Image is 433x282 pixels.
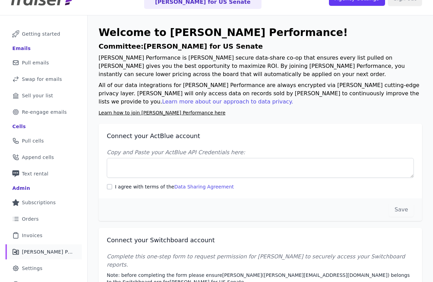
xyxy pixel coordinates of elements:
[5,244,82,259] a: [PERSON_NAME] Performance
[5,228,82,243] a: Invoices
[5,88,82,103] a: Sell your list
[107,236,414,244] h2: Connect your Switchboard account
[389,203,414,217] button: Save
[5,195,82,210] a: Subscriptions
[107,132,414,140] h2: Connect your ActBlue account
[5,166,82,181] a: Text rental
[22,248,74,255] span: [PERSON_NAME] Performance
[5,150,82,165] a: Append cells
[22,265,42,272] span: Settings
[12,45,31,52] div: Emails
[99,81,422,106] p: All of our data integrations for [PERSON_NAME] Performance are always encrypted via [PERSON_NAME]...
[5,105,82,120] a: Re-engage emails
[22,109,67,115] span: Re-engage emails
[5,211,82,226] a: Orders
[22,137,44,144] span: Pull cells
[99,110,226,115] a: Learn how to join [PERSON_NAME] Performance here
[22,232,42,239] span: Invoices
[22,170,49,177] span: Text rental
[99,41,422,51] h1: Committee: [PERSON_NAME] for US Senate
[162,98,293,105] a: Learn more about our approach to data privacy.
[5,26,82,41] a: Getting started
[22,199,56,206] span: Subscriptions
[22,216,39,222] span: Orders
[5,55,82,70] a: Pull emails
[22,76,62,83] span: Swap for emails
[5,72,82,87] a: Swap for emails
[107,253,414,269] p: Complete this one-step form to request permission for [PERSON_NAME] to securely access your Switc...
[12,185,30,192] div: Admin
[22,30,60,37] span: Getting started
[99,54,422,78] p: [PERSON_NAME] Performance is [PERSON_NAME] secure data-share co-op that ensures every list pulled...
[174,184,234,189] a: Data Sharing Agreement
[12,123,26,130] div: Cells
[22,59,49,66] span: Pull emails
[5,133,82,148] a: Pull cells
[99,26,422,39] h1: Welcome to [PERSON_NAME] Performance!
[107,148,414,157] label: Copy and Paste your ActBlue API Credentials here:
[5,261,82,276] a: Settings
[22,92,53,99] span: Sell your list
[115,183,234,190] label: I agree with terms of the
[22,154,54,161] span: Append cells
